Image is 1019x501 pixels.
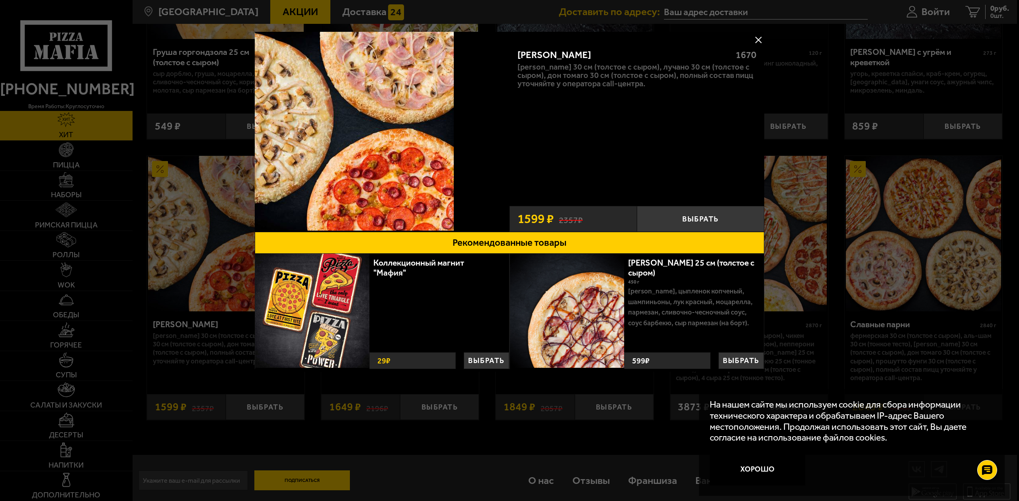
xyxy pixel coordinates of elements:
a: [PERSON_NAME] 25 см (толстое с сыром) [628,258,754,278]
img: Хет Трик [255,32,454,231]
p: [PERSON_NAME] 30 см (толстое с сыром), Лучано 30 см (толстое с сыром), Дон Томаго 30 см (толстое ... [517,63,756,88]
p: [PERSON_NAME], цыпленок копченый, шампиньоны, лук красный, моцарелла, пармезан, сливочно-чесночны... [628,286,758,328]
p: На нашем сайте мы используем cookie для сбора информации технического характера и обрабатываем IP... [710,399,990,443]
a: Хет Трик [255,32,509,232]
button: Рекомендованные товары [255,232,764,254]
s: 2357 ₽ [559,213,583,224]
button: Хорошо [710,454,805,485]
span: 450 г [628,279,639,285]
div: [PERSON_NAME] [517,49,727,61]
strong: 599 ₽ [630,353,652,369]
span: 1670 [736,49,756,60]
button: Выбрать [464,352,509,369]
strong: 29 ₽ [375,353,392,369]
button: Выбрать [718,352,764,369]
button: Выбрать [637,206,764,232]
a: Коллекционный магнит "Мафия" [373,258,464,278]
span: 1599 ₽ [517,212,554,225]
